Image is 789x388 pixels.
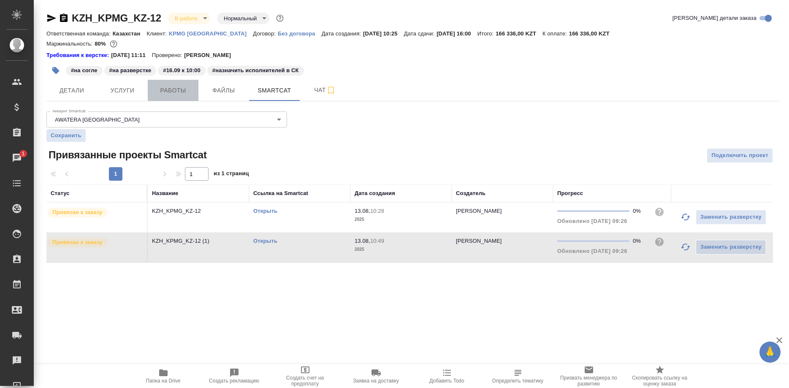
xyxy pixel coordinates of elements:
[52,208,103,217] p: Привязан к заказу
[355,189,395,198] div: Дата создания
[696,240,766,255] button: Заменить разверстку
[113,30,147,37] p: Казахстан
[146,30,168,37] p: Клиент:
[163,66,200,75] p: #16.09 к 10:00
[404,30,437,37] p: Дата сдачи:
[569,30,616,37] p: 166 336,00 KZT
[184,51,237,60] p: [PERSON_NAME]
[633,237,648,245] div: 0%
[71,66,98,75] p: #на согле
[557,218,627,224] span: Обновлено [DATE] 09:26
[152,51,184,60] p: Проверено:
[305,85,345,95] span: Чат
[370,208,384,214] p: 10:28
[203,85,244,96] span: Файлы
[355,245,447,254] p: 2025
[16,149,30,158] span: 1
[456,189,485,198] div: Создатель
[46,148,207,162] span: Привязанные проекты Smartcat
[212,66,299,75] p: #назначить исполнителей в СК
[253,208,277,214] a: Открыть
[46,41,95,47] p: Маржинальность:
[46,51,111,60] a: Требования к верстке:
[111,51,152,60] p: [DATE] 11:11
[672,14,756,22] span: [PERSON_NAME] детали заказа
[355,215,447,224] p: 2025
[253,30,278,37] p: Договор:
[52,85,92,96] span: Детали
[46,61,65,80] button: Добавить тэг
[496,30,542,37] p: 166 336,00 KZT
[274,13,285,24] button: Доп статусы указывают на важность/срочность заказа
[172,15,200,22] button: В работе
[46,129,86,142] button: Сохранить
[711,151,768,160] span: Подключить проект
[326,85,336,95] svg: Подписаться
[437,30,477,37] p: [DATE] 16:00
[157,66,206,73] span: 16.09 к 10:00
[675,237,696,257] button: Обновить прогресс
[542,30,569,37] p: К оплате:
[152,207,245,215] p: KZH_KPMG_KZ-12
[700,242,762,252] span: Заменить разверстку
[169,30,253,37] a: KPMG [GEOGRAPHIC_DATA]
[278,30,322,37] a: Без договора
[2,147,32,168] a: 1
[700,212,762,222] span: Заменить разверстку
[214,168,249,181] span: из 1 страниц
[52,238,103,247] p: Привязан к заказу
[103,66,157,73] span: на разверстке
[707,148,773,163] button: Подключить проект
[59,13,69,23] button: Скопировать ссылку
[46,30,113,37] p: Ответственная команда:
[152,189,178,198] div: Название
[168,13,210,24] div: В работе
[477,30,496,37] p: Итого:
[206,66,305,73] span: назначить исполнителей в СК
[557,248,627,254] span: Обновлено [DATE] 09:26
[322,30,363,37] p: Дата создания:
[253,189,308,198] div: Ссылка на Smartcat
[355,238,370,244] p: 13.08,
[363,30,404,37] p: [DATE] 10:25
[72,12,161,24] a: KZH_KPMG_KZ-12
[763,343,777,361] span: 🙏
[108,38,119,49] button: 766.00 RUB; 25210.80 KZT;
[675,207,696,227] button: Обновить прогресс
[46,13,57,23] button: Скопировать ссылку для ЯМессенджера
[65,66,103,73] span: на согле
[456,238,502,244] p: [PERSON_NAME]
[253,238,277,244] a: Открыть
[102,85,143,96] span: Услуги
[153,85,193,96] span: Работы
[95,41,108,47] p: 80%
[254,85,295,96] span: Smartcat
[152,237,245,245] p: KZH_KPMG_KZ-12 (1)
[51,189,70,198] div: Статус
[557,189,583,198] div: Прогресс
[456,208,502,214] p: [PERSON_NAME]
[109,66,152,75] p: #на разверстке
[46,51,111,60] div: Нажми, чтобы открыть папку с инструкцией
[355,208,370,214] p: 13.08,
[51,131,81,140] span: Сохранить
[633,207,648,215] div: 0%
[696,210,766,225] button: Заменить разверстку
[217,13,269,24] div: В работе
[370,238,384,244] p: 10:49
[759,342,781,363] button: 🙏
[46,111,287,128] div: AWATERA [GEOGRAPHIC_DATA]
[52,116,142,123] button: AWATERA [GEOGRAPHIC_DATA]
[221,15,259,22] button: Нормальный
